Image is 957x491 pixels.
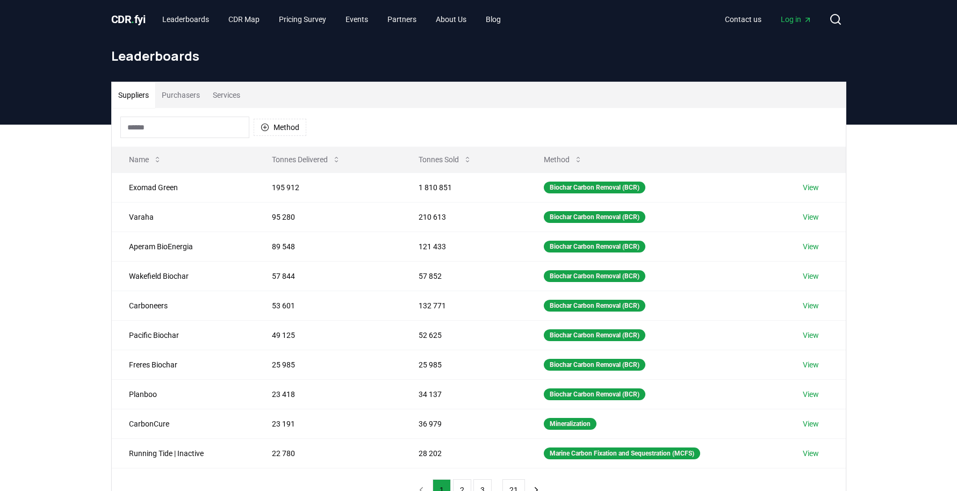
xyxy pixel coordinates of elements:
[270,10,335,29] a: Pricing Survey
[803,300,819,311] a: View
[401,261,526,291] td: 57 852
[401,291,526,320] td: 132 771
[111,13,146,26] span: CDR fyi
[535,149,591,170] button: Method
[112,202,255,232] td: Varaha
[112,409,255,438] td: CarbonCure
[255,320,401,350] td: 49 125
[544,388,645,400] div: Biochar Carbon Removal (BCR)
[401,438,526,468] td: 28 202
[544,211,645,223] div: Biochar Carbon Removal (BCR)
[803,418,819,429] a: View
[220,10,268,29] a: CDR Map
[112,379,255,409] td: Planboo
[255,350,401,379] td: 25 985
[112,232,255,261] td: Aperam BioEnergia
[544,447,700,459] div: Marine Carbon Fixation and Sequestration (MCFS)
[803,359,819,370] a: View
[154,10,218,29] a: Leaderboards
[544,182,645,193] div: Biochar Carbon Removal (BCR)
[112,172,255,202] td: Exomad Green
[401,202,526,232] td: 210 613
[254,119,306,136] button: Method
[255,409,401,438] td: 23 191
[803,448,819,459] a: View
[803,212,819,222] a: View
[206,82,247,108] button: Services
[255,438,401,468] td: 22 780
[803,330,819,341] a: View
[255,172,401,202] td: 195 912
[112,320,255,350] td: Pacific Biochar
[263,149,349,170] button: Tonnes Delivered
[803,389,819,400] a: View
[120,149,170,170] button: Name
[544,270,645,282] div: Biochar Carbon Removal (BCR)
[255,261,401,291] td: 57 844
[544,359,645,371] div: Biochar Carbon Removal (BCR)
[111,12,146,27] a: CDR.fyi
[401,409,526,438] td: 36 979
[255,202,401,232] td: 95 280
[154,10,509,29] nav: Main
[781,14,812,25] span: Log in
[401,350,526,379] td: 25 985
[544,241,645,252] div: Biochar Carbon Removal (BCR)
[427,10,475,29] a: About Us
[255,232,401,261] td: 89 548
[716,10,821,29] nav: Main
[255,291,401,320] td: 53 601
[803,241,819,252] a: View
[255,379,401,409] td: 23 418
[803,182,819,193] a: View
[379,10,425,29] a: Partners
[477,10,509,29] a: Blog
[155,82,206,108] button: Purchasers
[803,271,819,281] a: View
[111,47,846,64] h1: Leaderboards
[772,10,821,29] a: Log in
[544,300,645,312] div: Biochar Carbon Removal (BCR)
[131,13,134,26] span: .
[544,329,645,341] div: Biochar Carbon Removal (BCR)
[401,320,526,350] td: 52 625
[112,438,255,468] td: Running Tide | Inactive
[544,418,596,430] div: Mineralization
[112,350,255,379] td: Freres Biochar
[337,10,377,29] a: Events
[401,232,526,261] td: 121 433
[401,172,526,202] td: 1 810 851
[112,291,255,320] td: Carboneers
[716,10,770,29] a: Contact us
[401,379,526,409] td: 34 137
[112,82,155,108] button: Suppliers
[410,149,480,170] button: Tonnes Sold
[112,261,255,291] td: Wakefield Biochar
